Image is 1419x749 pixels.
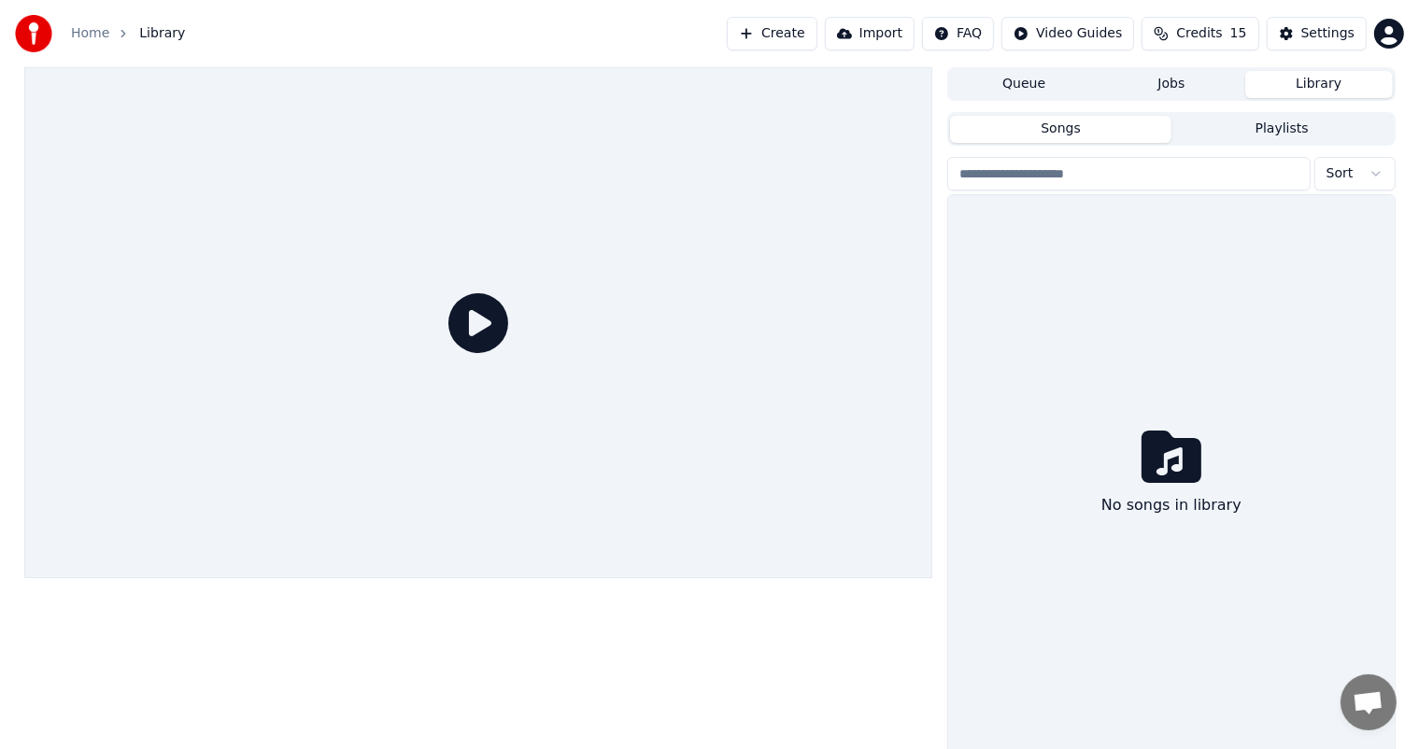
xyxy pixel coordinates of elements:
[1176,24,1222,43] span: Credits
[1171,116,1393,143] button: Playlists
[950,71,1098,98] button: Queue
[71,24,109,43] a: Home
[727,17,817,50] button: Create
[1230,24,1247,43] span: 15
[71,24,185,43] nav: breadcrumb
[15,15,52,52] img: youka
[139,24,185,43] span: Library
[1001,17,1134,50] button: Video Guides
[1098,71,1245,98] button: Jobs
[1301,24,1355,43] div: Settings
[1142,17,1258,50] button: Credits15
[1341,674,1397,730] div: Open chat
[922,17,994,50] button: FAQ
[825,17,915,50] button: Import
[1267,17,1367,50] button: Settings
[950,116,1171,143] button: Songs
[1327,164,1354,183] span: Sort
[1245,71,1393,98] button: Library
[1094,487,1249,524] div: No songs in library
